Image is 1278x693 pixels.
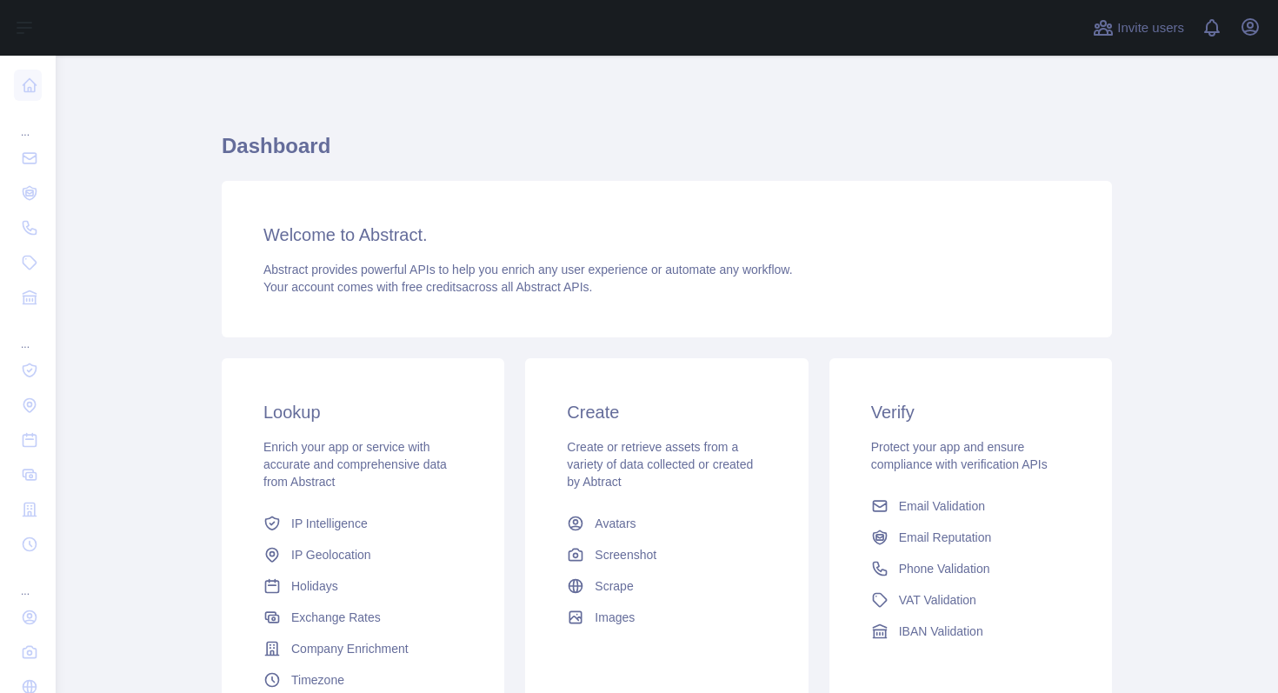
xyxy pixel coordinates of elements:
[1117,18,1184,38] span: Invite users
[256,539,469,570] a: IP Geolocation
[291,577,338,595] span: Holidays
[256,508,469,539] a: IP Intelligence
[291,546,371,563] span: IP Geolocation
[560,508,773,539] a: Avatars
[402,280,462,294] span: free credits
[560,539,773,570] a: Screenshot
[14,104,42,139] div: ...
[864,616,1077,647] a: IBAN Validation
[595,515,636,532] span: Avatars
[567,440,753,489] span: Create or retrieve assets from a variety of data collected or created by Abtract
[1089,14,1188,42] button: Invite users
[899,591,976,609] span: VAT Validation
[864,490,1077,522] a: Email Validation
[560,570,773,602] a: Scrape
[567,400,766,424] h3: Create
[14,317,42,351] div: ...
[871,440,1048,471] span: Protect your app and ensure compliance with verification APIs
[864,553,1077,584] a: Phone Validation
[263,400,463,424] h3: Lookup
[222,132,1112,174] h1: Dashboard
[595,609,635,626] span: Images
[256,570,469,602] a: Holidays
[899,560,990,577] span: Phone Validation
[291,515,368,532] span: IP Intelligence
[256,602,469,633] a: Exchange Rates
[871,400,1070,424] h3: Verify
[595,577,633,595] span: Scrape
[595,546,656,563] span: Screenshot
[899,497,985,515] span: Email Validation
[899,529,992,546] span: Email Reputation
[263,440,447,489] span: Enrich your app or service with accurate and comprehensive data from Abstract
[291,671,344,689] span: Timezone
[899,623,983,640] span: IBAN Validation
[14,563,42,598] div: ...
[263,223,1070,247] h3: Welcome to Abstract.
[291,609,381,626] span: Exchange Rates
[864,522,1077,553] a: Email Reputation
[864,584,1077,616] a: VAT Validation
[263,280,592,294] span: Your account comes with across all Abstract APIs.
[263,263,793,277] span: Abstract provides powerful APIs to help you enrich any user experience or automate any workflow.
[256,633,469,664] a: Company Enrichment
[291,640,409,657] span: Company Enrichment
[560,602,773,633] a: Images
